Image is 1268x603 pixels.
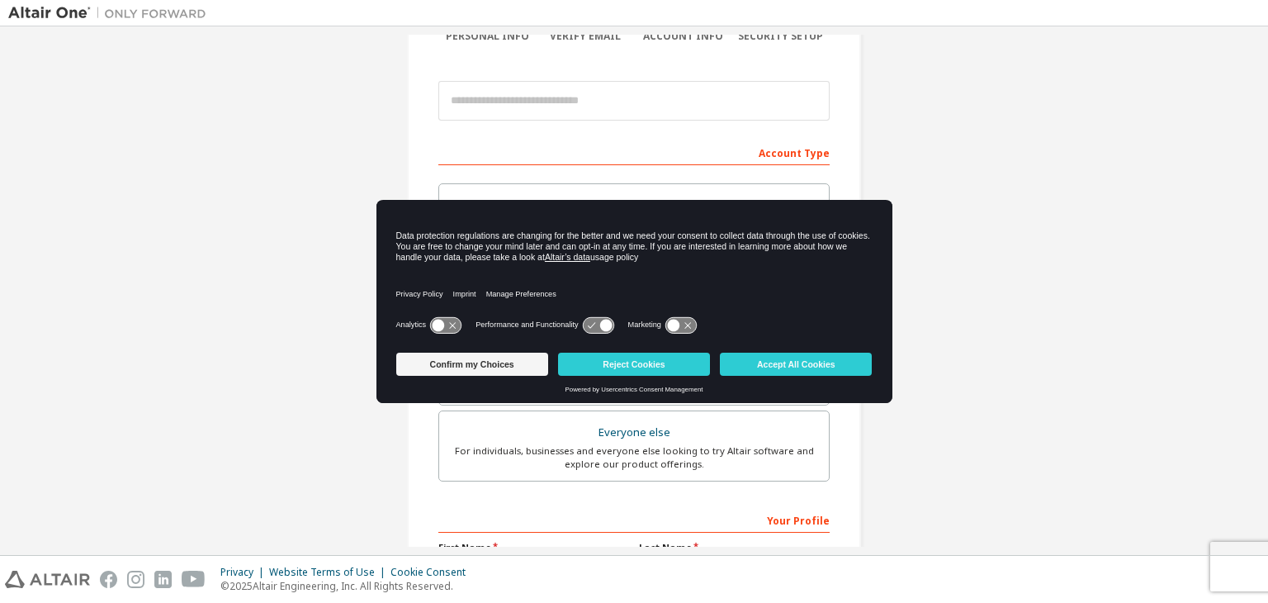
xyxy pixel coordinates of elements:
img: youtube.svg [182,571,206,588]
div: Verify Email [537,30,635,43]
img: Altair One [8,5,215,21]
div: Account Type [438,139,830,165]
label: Last Name [639,541,830,554]
div: Account Info [634,30,732,43]
img: instagram.svg [127,571,144,588]
img: facebook.svg [100,571,117,588]
div: Website Terms of Use [269,566,390,579]
div: Personal Info [438,30,537,43]
img: linkedin.svg [154,571,172,588]
div: Everyone else [449,421,819,444]
div: Privacy [220,566,269,579]
div: For individuals, businesses and everyone else looking to try Altair software and explore our prod... [449,444,819,471]
div: Security Setup [732,30,830,43]
div: Altair Customers [449,194,819,217]
label: First Name [438,541,629,554]
p: © 2025 Altair Engineering, Inc. All Rights Reserved. [220,579,475,593]
img: altair_logo.svg [5,571,90,588]
div: Your Profile [438,506,830,533]
div: Cookie Consent [390,566,475,579]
